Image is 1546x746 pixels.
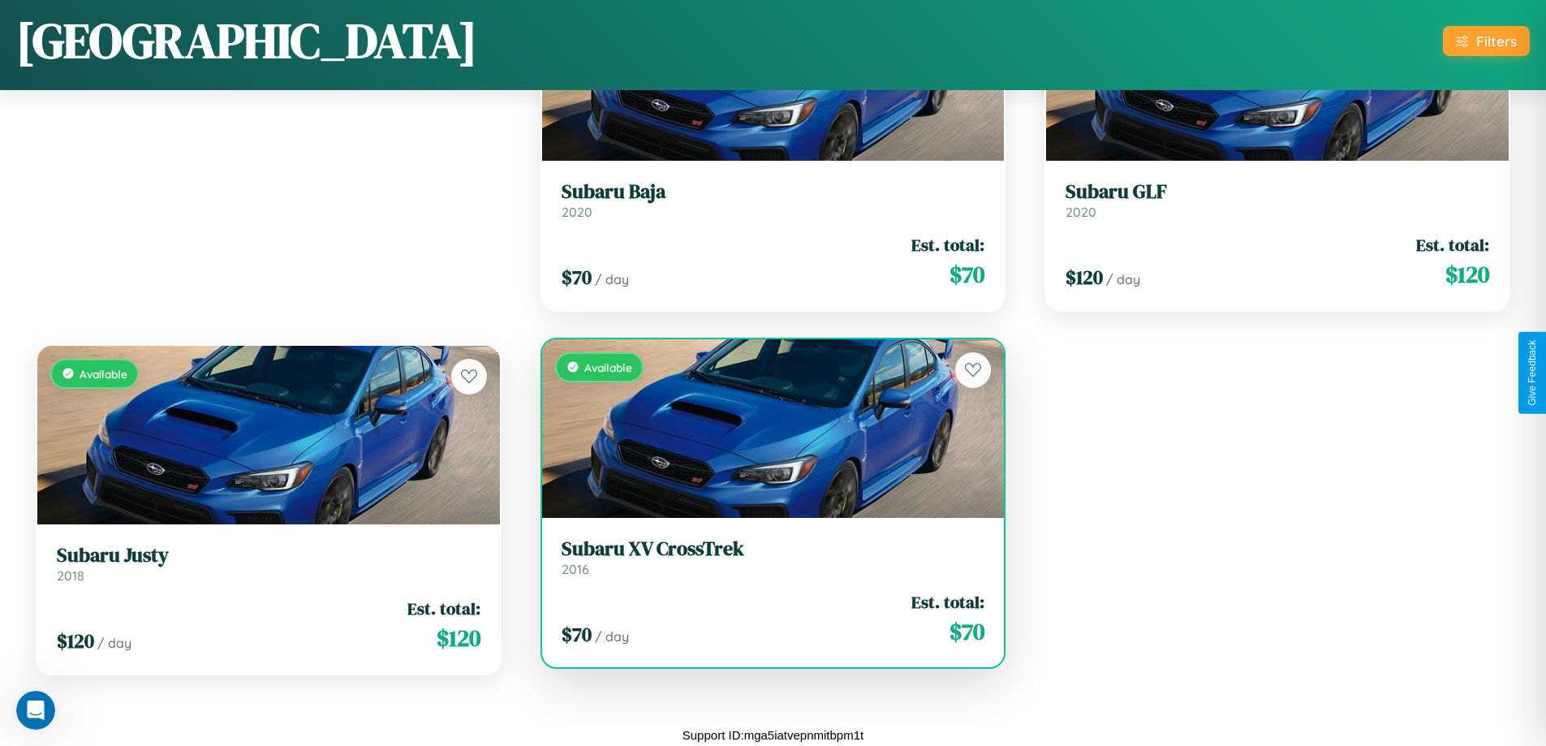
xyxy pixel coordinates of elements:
[97,635,131,651] span: / day
[595,271,629,287] span: / day
[407,597,480,620] span: Est. total:
[1106,271,1140,287] span: / day
[584,360,632,374] span: Available
[57,567,84,584] span: 2018
[1066,180,1489,204] h3: Subaru GLF
[562,621,592,648] span: $ 70
[16,7,477,74] h1: [GEOGRAPHIC_DATA]
[562,180,985,220] a: Subaru Baja2020
[683,724,863,746] p: Support ID: mga5iatvepnmitbpm1t
[911,233,984,257] span: Est. total:
[437,622,480,654] span: $ 120
[57,544,480,567] h3: Subaru Justy
[57,544,480,584] a: Subaru Justy2018
[950,615,984,648] span: $ 70
[1066,204,1096,220] span: 2020
[1416,233,1489,257] span: Est. total:
[1066,264,1103,291] span: $ 120
[562,204,592,220] span: 2020
[1066,180,1489,220] a: Subaru GLF2020
[911,590,984,614] span: Est. total:
[950,258,984,291] span: $ 70
[562,561,589,577] span: 2016
[57,627,94,654] span: $ 120
[562,264,592,291] span: $ 70
[80,367,127,381] span: Available
[1443,26,1530,56] button: Filters
[1476,32,1517,50] div: Filters
[1527,340,1538,406] div: Give Feedback
[562,180,985,204] h3: Subaru Baja
[16,691,55,730] iframe: Intercom live chat
[562,537,985,577] a: Subaru XV CrossTrek2016
[562,537,985,561] h3: Subaru XV CrossTrek
[1445,258,1489,291] span: $ 120
[595,628,629,645] span: / day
